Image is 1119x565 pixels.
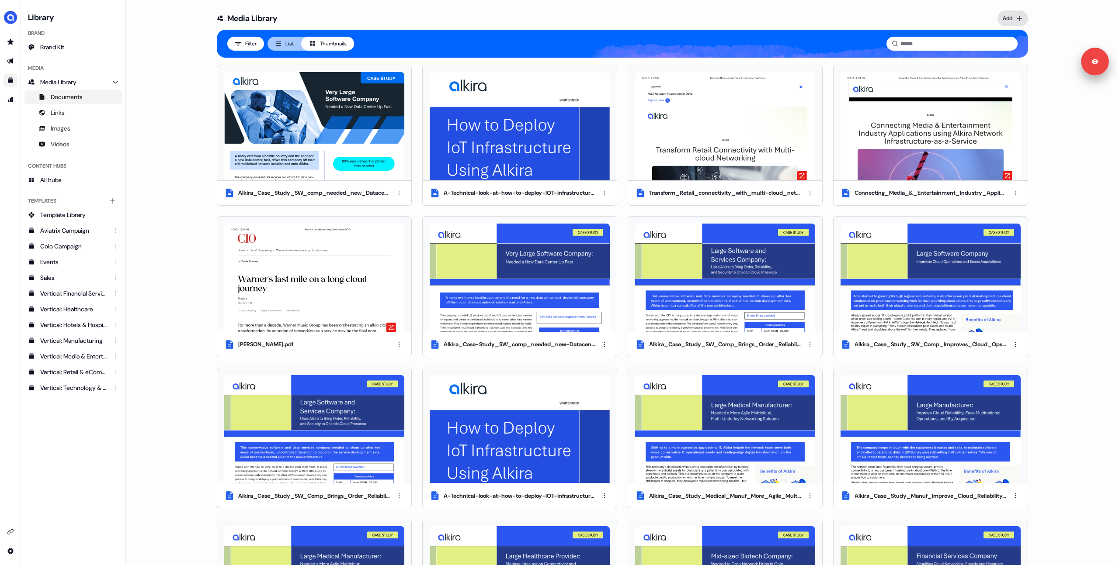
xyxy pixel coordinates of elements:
div: Vertical: Retail & eCommerce [40,368,108,376]
a: Go to outbound experience [3,54,17,68]
div: Alkira_Case_Study_SW_comp_needed_new_Datacenter-Fast.pdf [238,189,390,197]
img: Alkira_Case_Study_Manuf_Improve_Cloud_Reliability.pdf [841,375,1021,483]
img: Alkira_Case-Study_SW_comp_needed_new-Datacenter-Fast-2.pdf [430,224,610,332]
div: Vertical: Hotels & Hospitality [40,320,108,329]
a: Documents [24,90,122,104]
a: Go to integrations [3,525,17,539]
img: Connecting_Media_&_Entertainment_Industry_Applications_using_Alkira_Cloud_Area_Networking.pdf [841,72,1021,180]
button: Thumbnails [301,37,354,51]
img: Alkira_Case_Study_SW_Comp_Improves_Cloud_Ops_Acquisitions.pdf [841,224,1021,332]
div: Connecting_Media_&_Entertainment_Industry_Applications_using_Alkira_Cloud_Area_Networking.pdf [855,189,1007,197]
div: Colo Campaign [40,242,108,251]
h3: Library [24,10,122,23]
span: Videos [51,140,70,148]
button: List [268,37,301,51]
div: Vertical: Technology & Software [40,383,108,392]
a: Vertical: Financial Services [24,286,122,300]
a: Colo Campaign [24,239,122,253]
div: A-Technical-look-at-how-to-deploy-IOT-infrastructure.pdf [444,492,596,500]
button: Filter [227,37,264,51]
div: Alkira_Case_Study_SW_Comp_Brings_Order_Reliability_Security-1.pdf [649,340,801,349]
div: [PERSON_NAME].pdf [238,340,293,349]
img: Alkira_Case_Study_SW_comp_needed_new_Datacenter-Fast.pdf [224,72,404,180]
div: Content Hubs [24,159,122,173]
a: Vertical: Technology & Software [24,381,122,395]
img: A-Technical-look-at-how-to-deploy-IOT-infrastructure.pdf [430,375,610,483]
div: Alkira_Case-Study_SW_comp_needed_new-Datacenter-Fast-2.pdf [444,340,596,349]
a: Media Library [24,75,122,89]
a: Sales [24,271,122,285]
a: Vertical: Hotels & Hospitality [24,318,122,332]
h1: Media Library [217,10,278,26]
div: Vertical: Media & Entertainment [40,352,108,361]
button: Add [997,10,1028,26]
a: Go to prospects [3,35,17,49]
img: Alkira_Case_Study_Medical_Manuf_More_Agile_Multicloud-3.pdf [635,375,815,483]
span: Template Library [40,210,86,219]
span: Media Library [40,78,76,86]
div: Aviatrix Campaign [40,226,108,235]
a: Videos [24,137,122,151]
a: Links [24,106,122,120]
div: Transform_Retail_connectivity_with_multi-cloud_networking.pdf [649,189,801,197]
div: Brand [24,26,122,40]
a: Aviatrix Campaign [24,224,122,238]
div: Vertical: Healthcare [40,305,108,314]
span: Links [51,108,65,117]
div: Vertical: Manufacturing [40,336,108,345]
a: Go to templates [3,73,17,87]
img: Transform_Retail_connectivity_with_multi-cloud_networking.pdf [635,72,815,180]
div: A-Technical-look-at-how-to-deploy-IOT-infrastructure_(1).pdf [444,189,596,197]
span: Brand Kit [40,43,64,52]
img: Warner’s_last_mile_on_a_long_cloud_journey___CIO.pdf [224,224,404,332]
div: Sales [40,273,108,282]
div: Alkira_Case_Study_SW_Comp_Improves_Cloud_Ops_Acquisitions.pdf [855,340,1007,349]
div: Alkira_Case_Study_SW_Comp_Brings_Order_Reliability_Security-1.pdf [238,492,390,500]
a: Vertical: Manufacturing [24,334,122,348]
div: Vertical: Financial Services [40,289,108,298]
a: Template Library [24,208,122,222]
span: Documents [51,93,83,101]
a: Vertical: Healthcare [24,302,122,316]
a: Brand Kit [24,40,122,54]
a: All hubs [24,173,122,187]
span: Images [51,124,70,133]
img: A-Technical-look-at-how-to-deploy-IOT-infrastructure_(1).pdf [430,72,610,180]
a: Vertical: Retail & eCommerce [24,365,122,379]
div: Events [40,258,108,266]
div: Alkira_Case_Study_Medical_Manuf_More_Agile_Multicloud-3.pdf [649,492,801,500]
a: Go to attribution [3,93,17,107]
a: Events [24,255,122,269]
img: Alkira_Case_Study_SW_Comp_Brings_Order_Reliability_Security-1.pdf [224,375,404,483]
div: Media [24,61,122,75]
div: Alkira_Case_Study_Manuf_Improve_Cloud_Reliability.pdf [855,492,1007,500]
a: Go to integrations [3,544,17,558]
span: All hubs [40,176,62,184]
img: Alkira_Case_Study_SW_Comp_Brings_Order_Reliability_Security-1.pdf [635,224,815,332]
a: Vertical: Media & Entertainment [24,349,122,363]
a: Images [24,121,122,135]
div: Templates [24,194,122,208]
